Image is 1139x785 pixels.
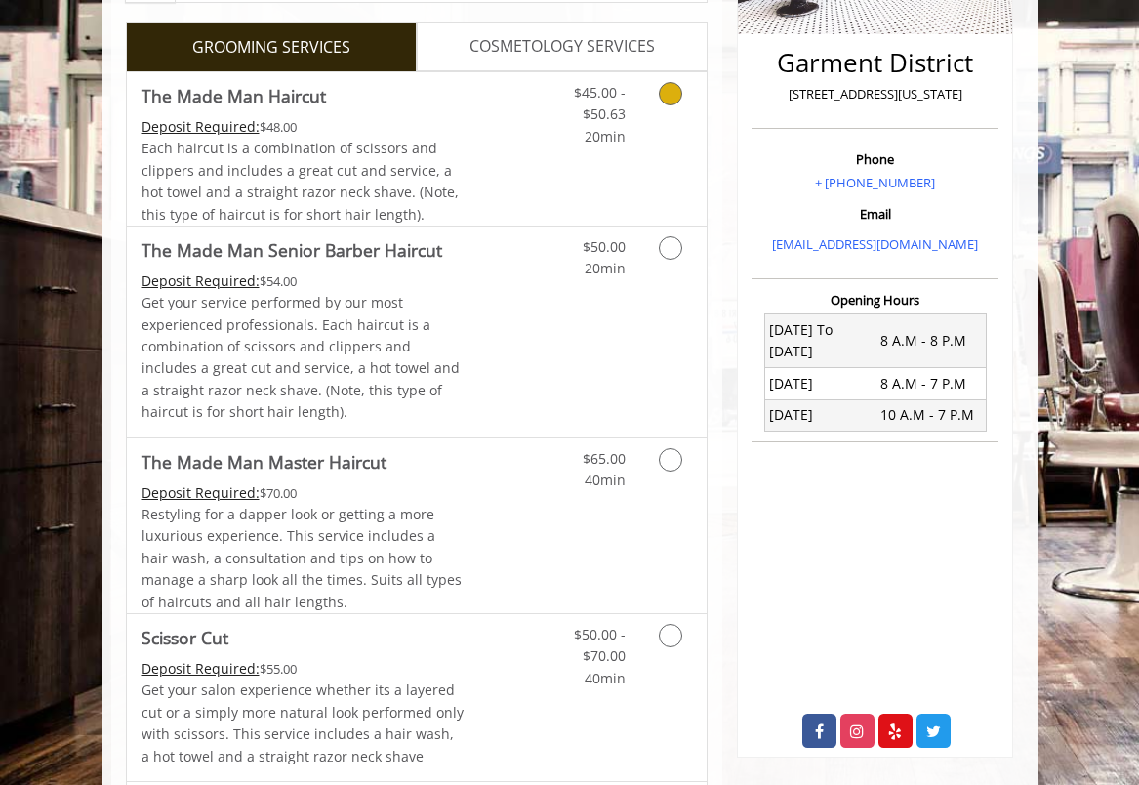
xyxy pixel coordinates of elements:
div: $48.00 [142,116,466,138]
span: 40min [585,471,626,489]
h2: Garment District [756,49,994,77]
b: The Made Man Haircut [142,82,326,109]
a: + [PHONE_NUMBER] [815,174,935,191]
span: 20min [585,127,626,145]
span: Each haircut is a combination of scissors and clippers and includes a great cut and service, a ho... [142,139,459,223]
div: $54.00 [142,270,466,292]
td: 8 A.M - 7 P.M [875,368,986,399]
div: $55.00 [142,658,466,680]
span: 40min [585,669,626,687]
h3: Opening Hours [752,293,998,307]
span: COSMETOLOGY SERVICES [469,34,655,60]
span: $45.00 - $50.63 [574,83,626,123]
span: 20min [585,259,626,277]
b: The Made Man Master Haircut [142,448,386,475]
a: [EMAIL_ADDRESS][DOMAIN_NAME] [772,235,978,253]
b: The Made Man Senior Barber Haircut [142,236,442,264]
span: Restyling for a dapper look or getting a more luxurious experience. This service includes a hair ... [142,505,462,611]
span: $65.00 [583,449,626,468]
span: This service needs some Advance to be paid before we block your appointment [142,271,260,290]
td: [DATE] [764,368,875,399]
td: 8 A.M - 8 P.M [875,314,986,368]
p: [STREET_ADDRESS][US_STATE] [756,84,994,104]
td: [DATE] To [DATE] [764,314,875,368]
span: GROOMING SERVICES [192,35,350,61]
span: This service needs some Advance to be paid before we block your appointment [142,117,260,136]
span: $50.00 [583,237,626,256]
td: 10 A.M - 7 P.M [875,399,986,431]
p: Get your service performed by our most experienced professionals. Each haircut is a combination o... [142,292,466,423]
b: Scissor Cut [142,624,228,651]
span: This service needs some Advance to be paid before we block your appointment [142,659,260,678]
span: This service needs some Advance to be paid before we block your appointment [142,483,260,502]
h3: Phone [756,152,994,166]
p: Get your salon experience whether its a layered cut or a simply more natural look performed only ... [142,680,466,767]
span: $50.00 - $70.00 [574,625,626,665]
div: $70.00 [142,482,466,504]
h3: Email [756,207,994,221]
td: [DATE] [764,399,875,431]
